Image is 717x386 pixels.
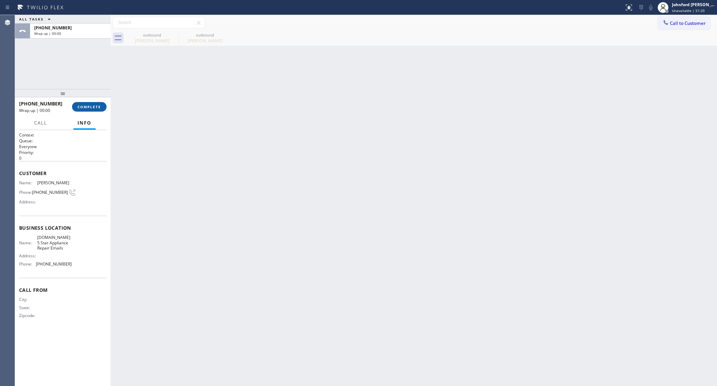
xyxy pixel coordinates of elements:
span: Name: [19,240,37,245]
span: Phone: [19,261,36,267]
span: Info [78,120,92,126]
button: Mute [646,3,656,12]
button: Call [30,116,51,130]
h2: Priority: [19,149,107,155]
span: ALL TASKS [19,17,44,22]
span: Call [34,120,47,126]
span: [PERSON_NAME] [37,180,71,185]
span: City: [19,297,37,302]
span: Call From [19,287,107,293]
div: outbound [179,32,231,38]
div: [PERSON_NAME] [126,38,178,44]
div: Stacey Didodo [179,30,231,46]
span: [PHONE_NUMBER] [19,100,62,107]
span: Call to Customer [670,20,706,26]
span: [PHONE_NUMBER] [36,261,72,267]
input: Search [113,17,205,28]
p: 0 [19,155,107,161]
div: Stacey Didodo [126,30,178,46]
button: Call to Customer [658,17,710,30]
span: [PHONE_NUMBER] [32,190,68,195]
span: COMPLETE [78,104,101,109]
span: Phone: [19,190,32,195]
div: [PERSON_NAME] [179,38,231,44]
span: State: [19,305,37,310]
span: [PHONE_NUMBER] [34,25,72,31]
div: Johnford [PERSON_NAME] [672,2,715,8]
div: outbound [126,32,178,38]
span: Business location [19,225,107,231]
span: Customer [19,170,107,176]
span: Wrap up | 00:00 [19,108,50,113]
button: COMPLETE [72,102,107,112]
span: Unavailable | 51:20 [672,8,705,13]
span: Address: [19,253,37,258]
span: Name: [19,180,37,185]
span: Address: [19,199,37,204]
button: ALL TASKS [15,15,57,23]
span: Zipcode: [19,313,37,318]
span: Wrap up | 00:00 [34,31,61,36]
h1: Context [19,132,107,138]
h2: Queue: [19,138,107,144]
span: [DOMAIN_NAME] 5 Star Appliance Repair Emails [37,235,71,251]
p: Everyone [19,144,107,149]
button: Info [73,116,96,130]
